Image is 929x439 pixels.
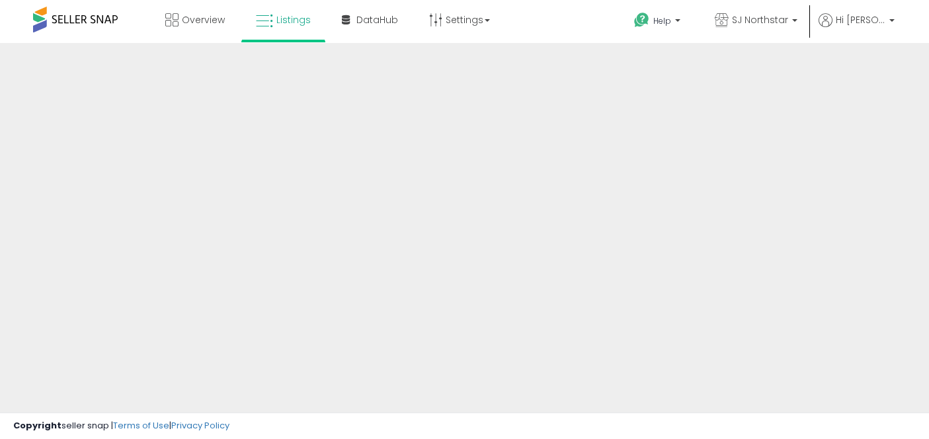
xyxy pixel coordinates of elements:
[819,13,895,43] a: Hi [PERSON_NAME]
[276,13,311,26] span: Listings
[171,419,229,432] a: Privacy Policy
[836,13,885,26] span: Hi [PERSON_NAME]
[633,12,650,28] i: Get Help
[653,15,671,26] span: Help
[113,419,169,432] a: Terms of Use
[624,2,694,43] a: Help
[13,419,61,432] strong: Copyright
[13,420,229,432] div: seller snap | |
[356,13,398,26] span: DataHub
[182,13,225,26] span: Overview
[732,13,788,26] span: SJ Northstar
